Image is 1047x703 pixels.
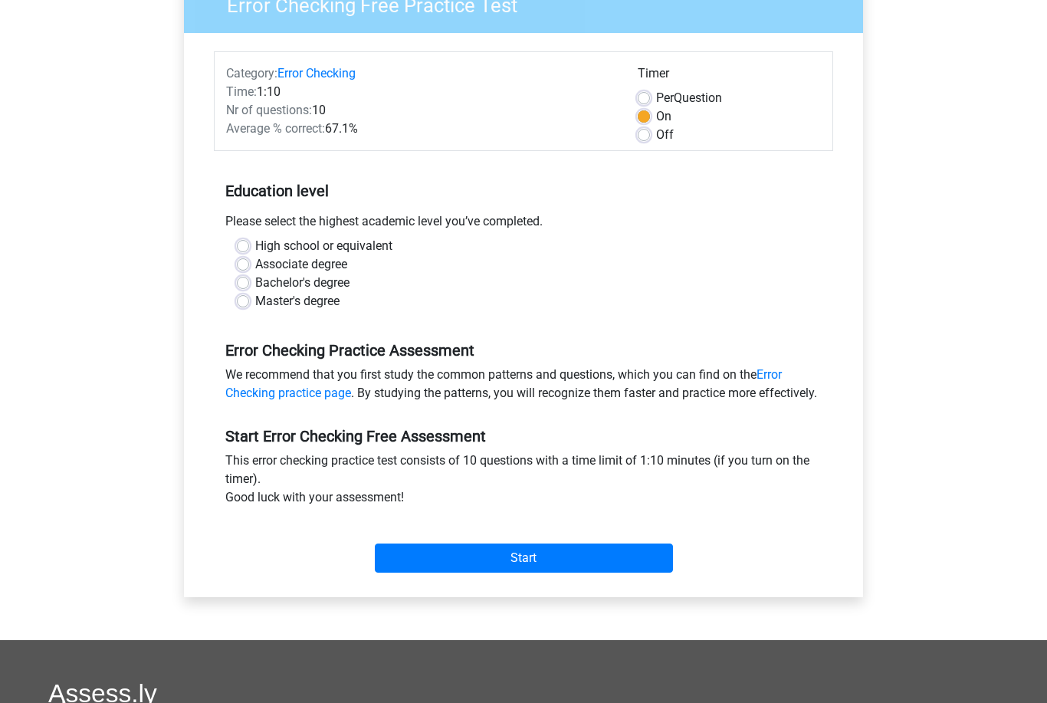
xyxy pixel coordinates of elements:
label: On [656,107,671,126]
label: High school or equivalent [255,237,392,255]
div: This error checking practice test consists of 10 questions with a time limit of 1:10 minutes (if ... [214,452,833,513]
label: Bachelor's degree [255,274,350,292]
span: Time: [226,84,257,99]
div: 1:10 [215,83,626,101]
input: Start [375,544,673,573]
div: 10 [215,101,626,120]
label: Question [656,89,722,107]
label: Off [656,126,674,144]
div: Please select the highest academic level you’ve completed. [214,212,833,237]
a: Error Checking [277,66,356,80]
div: We recommend that you first study the common patterns and questions, which you can find on the . ... [214,366,833,409]
label: Associate degree [255,255,347,274]
span: Average % correct: [226,121,325,136]
div: 67.1% [215,120,626,138]
label: Master's degree [255,292,340,310]
h5: Error Checking Practice Assessment [225,341,822,360]
span: Per [656,90,674,105]
h5: Education level [225,176,822,206]
h5: Start Error Checking Free Assessment [225,427,822,445]
div: Timer [638,64,821,89]
span: Nr of questions: [226,103,312,117]
span: Category: [226,66,277,80]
